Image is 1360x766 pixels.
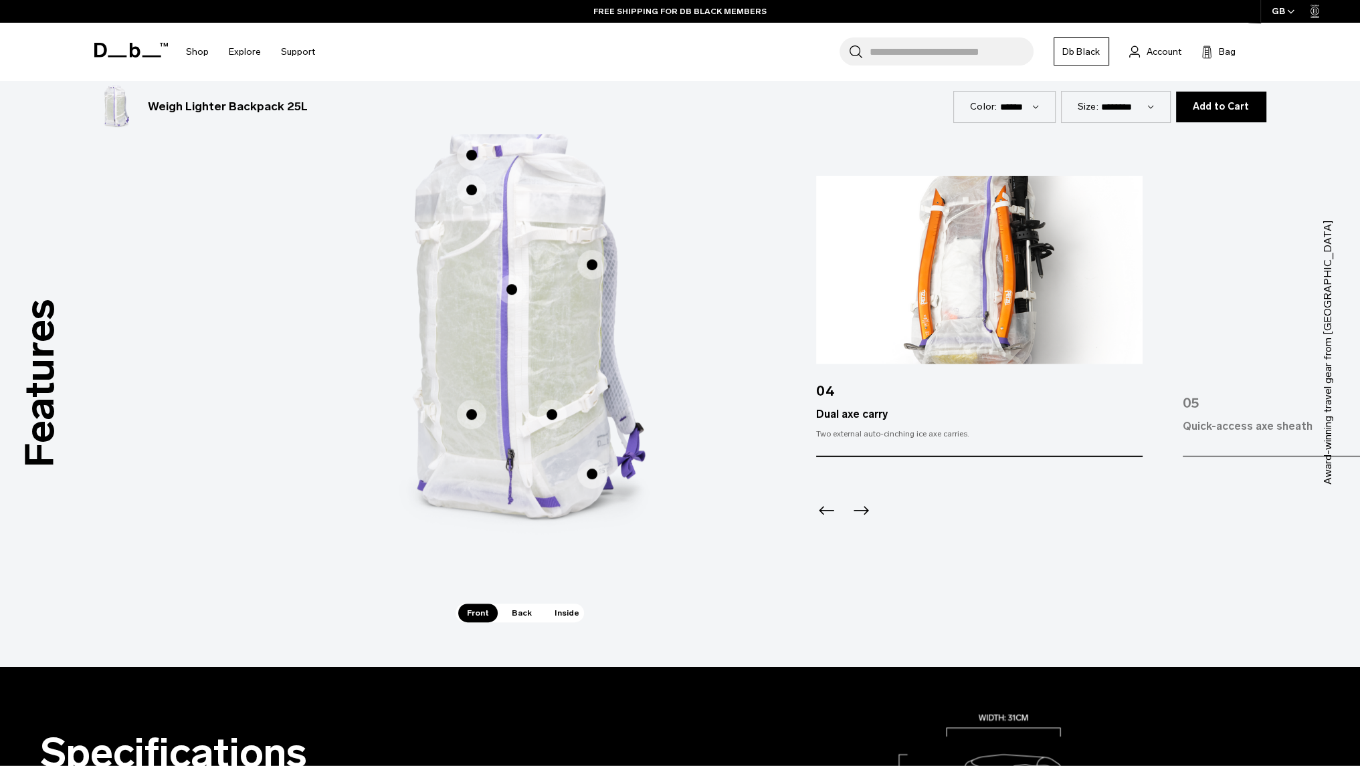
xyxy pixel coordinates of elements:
div: 04 [816,364,1143,406]
a: Explore [229,28,261,76]
span: Front [458,604,498,622]
a: Support [281,28,315,76]
h3: Weigh Lighter Backpack 25L [148,98,308,116]
div: 1 / 3 [319,83,720,604]
div: 4 / 7 [816,176,1143,457]
span: Back [503,604,541,622]
div: Previous slide [816,500,834,529]
a: Db Black [1054,37,1109,66]
label: Color: [970,100,997,114]
span: Account [1147,45,1181,59]
div: Next slide [850,500,868,529]
span: Add to Cart [1193,102,1250,112]
button: Bag [1201,43,1236,59]
a: FREE SHIPPING FOR DB BLACK MEMBERS [593,5,767,17]
span: Bag [1219,45,1236,59]
a: Account [1129,43,1181,59]
h3: Features [9,299,71,467]
div: Two external auto-cinching ice axe carries. [816,428,1143,440]
img: Weigh_Lighter_Backpack_25L_1.png [94,86,137,128]
label: Size: [1078,100,1098,114]
a: Shop [186,28,209,76]
div: Dual axe carry [816,406,1143,422]
span: Inside [546,604,588,622]
button: Add to Cart [1176,92,1266,122]
nav: Main Navigation [176,23,325,81]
